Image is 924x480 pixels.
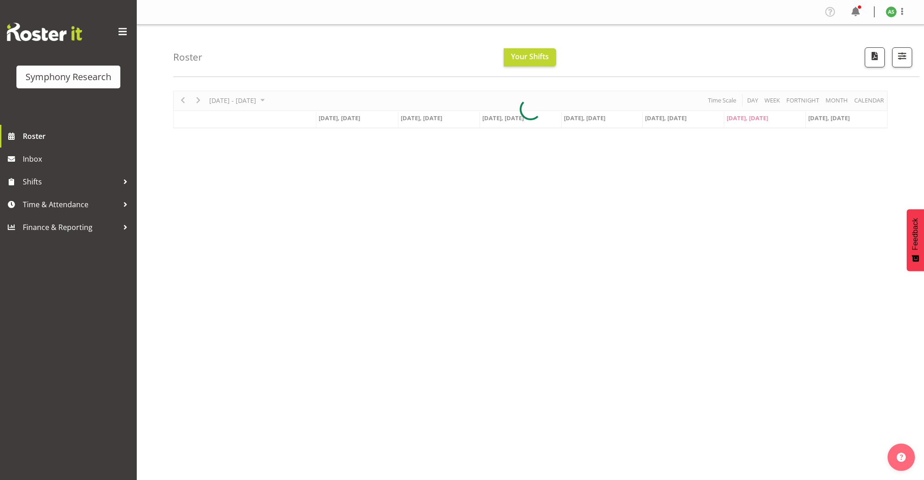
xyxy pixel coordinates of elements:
button: Feedback - Show survey [907,209,924,271]
img: ange-steiger11422.jpg [886,6,897,17]
span: Your Shifts [511,51,549,61]
span: Inbox [23,152,132,166]
button: Your Shifts [504,48,556,66]
button: Filter Shifts [892,47,912,67]
span: Time & Attendance [23,198,119,211]
span: Shifts [23,175,119,189]
div: Symphony Research [26,70,111,84]
span: Finance & Reporting [23,220,119,234]
button: Download a PDF of the roster according to the set date range. [865,47,885,67]
img: Rosterit website logo [7,23,82,41]
span: Feedback [911,218,919,250]
span: Roster [23,129,132,143]
h4: Roster [173,52,202,62]
img: help-xxl-2.png [897,453,906,462]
